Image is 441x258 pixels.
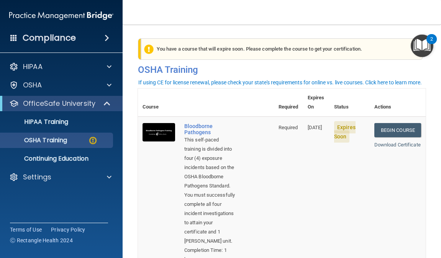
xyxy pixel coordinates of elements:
[5,118,68,126] p: HIPAA Training
[274,89,303,117] th: Required
[138,89,180,117] th: Course
[10,237,73,244] span: Ⓒ Rectangle Health 2024
[430,39,433,49] div: 2
[303,89,330,117] th: Expires On
[184,123,236,135] a: Bloodborne Pathogens
[88,136,98,145] img: warning-circle.0cc9ac19.png
[9,8,113,23] img: PMB logo
[141,38,423,60] div: You have a course that will expire soon. Please complete the course to get your certification.
[184,135,236,246] div: This self-paced training is divided into four (4) exposure incidents based on the OSHA Bloodborne...
[330,89,370,117] th: Status
[138,64,426,75] h4: OSHA Training
[144,44,154,54] img: exclamation-circle-solid-warning.7ed2984d.png
[374,142,421,148] a: Download Certificate
[334,121,356,143] span: Expires Soon
[9,81,111,90] a: OSHA
[137,79,423,86] button: If using CE for license renewal, please check your state's requirements for online vs. live cours...
[5,136,67,144] p: OSHA Training
[5,155,110,163] p: Continuing Education
[23,173,51,182] p: Settings
[138,80,422,85] div: If using CE for license renewal, please check your state's requirements for online vs. live cours...
[374,123,421,137] a: Begin Course
[10,226,42,233] a: Terms of Use
[9,173,111,182] a: Settings
[23,62,43,71] p: HIPAA
[23,81,42,90] p: OSHA
[51,226,85,233] a: Privacy Policy
[279,125,298,130] span: Required
[23,33,76,43] h4: Compliance
[9,99,111,108] a: OfficeSafe University
[308,125,322,130] span: [DATE]
[23,99,95,108] p: OfficeSafe University
[9,62,111,71] a: HIPAA
[370,89,426,117] th: Actions
[411,35,433,57] button: Open Resource Center, 2 new notifications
